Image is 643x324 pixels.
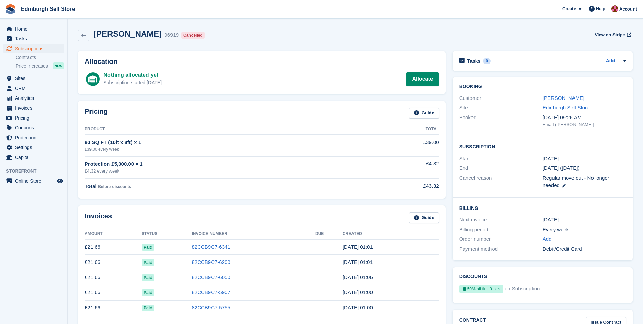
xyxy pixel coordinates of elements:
[142,244,154,251] span: Paid
[15,44,56,53] span: Subscriptions
[459,155,543,163] div: Start
[364,124,439,135] th: Total
[192,244,230,250] a: 82CCB9C7-6341
[3,152,64,162] a: menu
[85,183,97,189] span: Total
[562,5,576,12] span: Create
[85,108,108,119] h2: Pricing
[192,289,230,295] a: 82CCB9C7-5907
[15,93,56,103] span: Analytics
[543,235,552,243] a: Add
[543,245,626,253] div: Debit/Credit Card
[85,300,142,316] td: £21.66
[343,244,373,250] time: 2025-09-20 00:01:55 UTC
[94,29,162,38] h2: [PERSON_NAME]
[3,176,64,186] a: menu
[3,34,64,43] a: menu
[543,105,589,110] a: Edinburgh Self Store
[164,31,179,39] div: 96919
[364,182,439,190] div: £43.32
[15,84,56,93] span: CRM
[16,63,48,69] span: Price increases
[459,164,543,172] div: End
[85,139,364,146] div: 80 SQ FT (10ft x 8ft) × 1
[606,57,615,65] a: Add
[3,84,64,93] a: menu
[543,175,609,188] span: Regular move out - No longer needed
[15,24,56,34] span: Home
[459,204,626,211] h2: Billing
[343,259,373,265] time: 2025-09-13 00:01:06 UTC
[15,34,56,43] span: Tasks
[142,274,154,281] span: Paid
[467,58,481,64] h2: Tasks
[85,160,364,168] div: Protection £5,000.00 × 1
[543,121,626,128] div: Email ([PERSON_NAME])
[505,285,540,296] span: on Subscription
[343,229,439,239] th: Created
[459,84,626,89] h2: Booking
[142,259,154,266] span: Paid
[98,184,131,189] span: Before discounts
[16,54,64,61] a: Contracts
[6,168,67,175] span: Storefront
[85,285,142,300] td: £21.66
[343,274,373,280] time: 2025-09-06 00:06:39 UTC
[15,123,56,132] span: Coupons
[364,135,439,156] td: £39.00
[459,143,626,150] h2: Subscription
[459,216,543,224] div: Next invoice
[85,168,364,175] div: £4.32 every week
[85,270,142,285] td: £21.66
[619,6,637,13] span: Account
[543,95,584,101] a: [PERSON_NAME]
[192,259,230,265] a: 82CCB9C7-6200
[15,133,56,142] span: Protection
[85,212,112,223] h2: Invoices
[192,274,230,280] a: 82CCB9C7-6050
[315,229,343,239] th: Due
[3,133,64,142] a: menu
[85,146,364,152] div: £39.00 every week
[18,3,78,15] a: Edinburgh Self Store
[343,289,373,295] time: 2025-08-30 00:00:13 UTC
[364,156,439,178] td: £4.32
[85,239,142,255] td: £21.66
[15,152,56,162] span: Capital
[543,155,559,163] time: 2025-07-26 00:00:00 UTC
[543,226,626,234] div: Every week
[56,177,64,185] a: Preview store
[3,123,64,132] a: menu
[592,29,633,40] a: View on Stripe
[3,24,64,34] a: menu
[15,176,56,186] span: Online Store
[459,235,543,243] div: Order number
[409,108,439,119] a: Guide
[406,72,439,86] a: Allocate
[103,79,162,86] div: Subscription started [DATE]
[3,93,64,103] a: menu
[15,113,56,123] span: Pricing
[192,305,230,310] a: 82CCB9C7-5755
[15,74,56,83] span: Sites
[192,229,316,239] th: Invoice Number
[103,71,162,79] div: Nothing allocated yet
[3,143,64,152] a: menu
[15,103,56,113] span: Invoices
[85,58,439,66] h2: Allocation
[459,274,626,280] h2: Discounts
[142,229,192,239] th: Status
[85,124,364,135] th: Product
[343,305,373,310] time: 2025-08-23 00:00:45 UTC
[85,229,142,239] th: Amount
[459,174,543,190] div: Cancel reason
[596,5,605,12] span: Help
[459,245,543,253] div: Payment method
[409,212,439,223] a: Guide
[543,114,626,122] div: [DATE] 09:26 AM
[3,74,64,83] a: menu
[543,216,626,224] div: [DATE]
[3,44,64,53] a: menu
[181,32,205,39] div: Cancelled
[459,285,503,293] div: 50% off first 9 bills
